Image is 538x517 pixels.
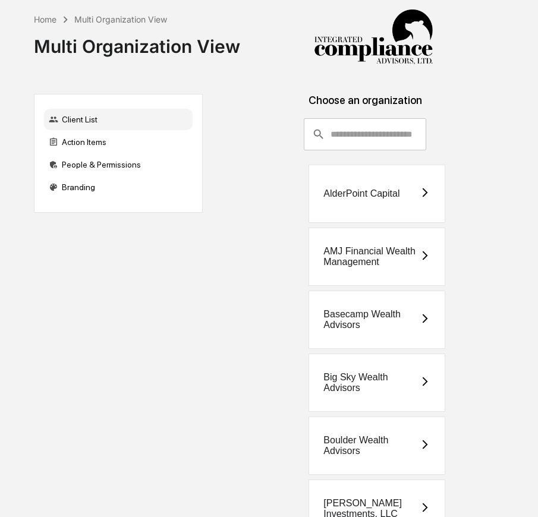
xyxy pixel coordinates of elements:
div: Home [34,14,56,24]
img: Integrated Compliance Advisors [314,10,433,65]
div: Choose an organization [212,94,518,118]
div: AlderPoint Capital [323,188,399,199]
div: AMJ Financial Wealth Management [323,246,420,267]
div: People & Permissions [44,154,193,175]
div: Boulder Wealth Advisors [323,435,420,456]
div: Multi Organization View [34,26,240,57]
div: Client List [44,109,193,130]
div: Action Items [44,131,193,153]
div: Branding [44,176,193,198]
div: Big Sky Wealth Advisors [323,372,420,393]
div: Multi Organization View [74,14,167,24]
div: Basecamp Wealth Advisors [323,309,420,330]
div: consultant-dashboard__filter-organizations-search-bar [304,118,426,150]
